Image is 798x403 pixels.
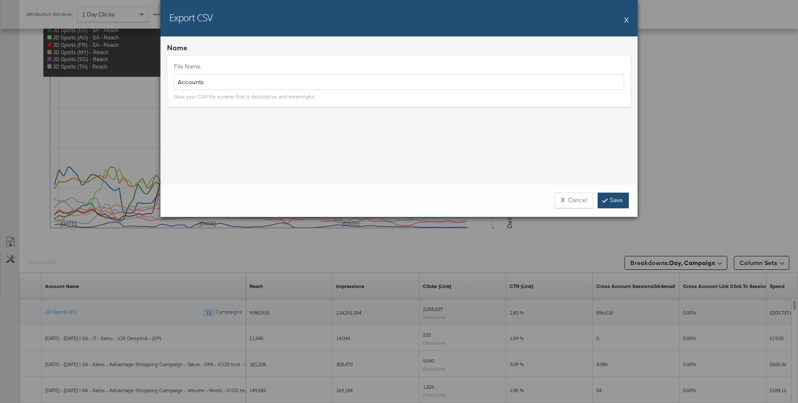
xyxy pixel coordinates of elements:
[624,11,629,28] button: X
[174,62,624,71] label: File Name
[174,93,315,100] div: Give your CSV file a name that is descriptive and meaningful.
[561,196,565,204] strong: X
[169,11,213,24] h2: Export CSV
[167,43,631,53] div: Name
[555,193,593,208] button: XCancel
[598,193,629,208] a: Save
